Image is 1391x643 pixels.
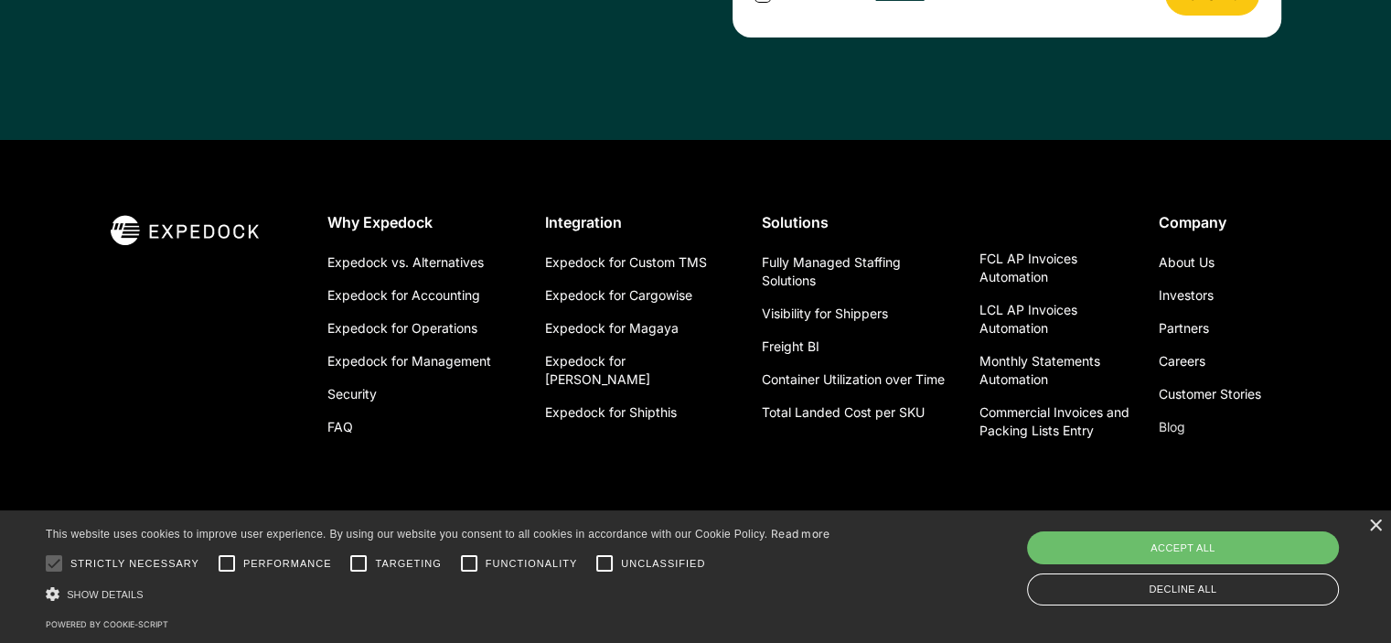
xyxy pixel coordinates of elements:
a: Expedock for Custom TMS [545,246,707,279]
span: Show details [67,589,144,600]
a: Expedock for Management [327,345,491,378]
a: Fully Managed Staffing Solutions [762,246,950,297]
div: Company [1159,213,1281,231]
a: Expedock for Accounting [327,279,480,312]
a: Freight BI [762,330,819,363]
div: Solutions [762,213,950,231]
a: FCL AP Invoices Automation [979,242,1129,294]
span: Unclassified [621,556,705,572]
a: Container Utilization over Time [762,363,945,396]
a: Expedock for Operations [327,312,477,345]
a: FAQ [327,411,353,444]
a: LCL AP Invoices Automation [979,294,1129,345]
a: Read more [771,527,830,541]
a: Security [327,378,377,411]
iframe: Chat Widget [1086,445,1391,643]
span: Targeting [375,556,441,572]
a: Expedock vs. Alternatives [327,246,484,279]
a: About Us [1159,246,1214,279]
a: Total Landed Cost per SKU [762,396,925,429]
span: This website uses cookies to improve user experience. By using our website you consent to all coo... [46,528,767,541]
span: Functionality [486,556,577,572]
a: Customer Stories [1159,378,1261,411]
a: Partners [1159,312,1209,345]
a: Expedock for [PERSON_NAME] [545,345,733,396]
div: Decline all [1027,573,1339,605]
div: Why Expedock [327,213,516,231]
a: Expedock for Cargowise [545,279,692,312]
span: Strictly necessary [70,556,199,572]
a: Expedock for Magaya [545,312,679,345]
a: Careers [1159,345,1205,378]
a: Expedock for Shipthis [545,396,677,429]
a: Investors [1159,279,1214,312]
span: Performance [243,556,332,572]
a: Powered by cookie-script [46,619,168,629]
div: Accept all [1027,531,1339,564]
a: Commercial Invoices and Packing Lists Entry [979,396,1129,447]
a: Monthly Statements Automation [979,345,1129,396]
div: Integration [545,213,733,231]
a: Blog [1159,411,1185,444]
a: Visibility for Shippers [762,297,888,330]
div: Show details [46,584,830,604]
